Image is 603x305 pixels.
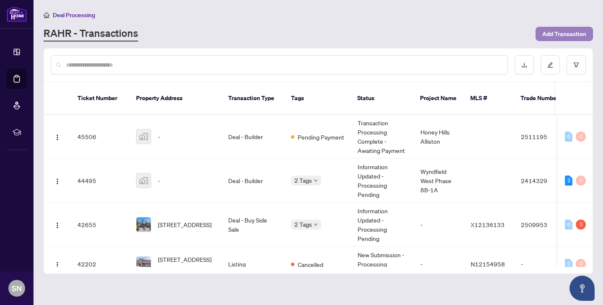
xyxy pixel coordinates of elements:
td: 2511195 [514,115,573,159]
img: thumbnail-img [137,217,151,232]
td: Information Updated - Processing Pending [351,159,414,203]
td: Deal - Builder [222,115,284,159]
th: MLS # [464,82,514,115]
span: Deal Processing [53,11,95,19]
td: Deal - Buy Side Sale [222,203,284,247]
span: - [158,132,160,141]
div: 2 [565,176,572,186]
div: 0 [576,259,586,269]
th: Status [350,82,413,115]
img: logo [7,6,27,22]
td: - [414,247,464,282]
th: Ticket Number [71,82,129,115]
div: 0 [565,132,572,142]
td: Wyndfield West Phase 8B-1A [414,159,464,203]
th: Transaction Type [222,82,284,115]
td: Deal - Builder [222,159,284,203]
span: 2 Tags [294,220,312,229]
span: [STREET_ADDRESS][PERSON_NAME] [158,255,215,273]
button: filter [567,55,586,75]
button: Logo [51,257,64,271]
span: 2 Tags [294,176,312,185]
td: 45506 [71,115,129,159]
img: Logo [54,261,61,268]
td: 42202 [71,247,129,282]
div: 0 [565,220,572,230]
td: 42655 [71,203,129,247]
span: SN [12,282,22,294]
button: Logo [51,174,64,187]
span: filter [573,62,579,68]
div: 0 [576,132,586,142]
th: Tags [284,82,350,115]
td: - [414,203,464,247]
span: - [158,176,160,185]
img: Logo [54,134,61,141]
img: thumbnail-img [137,257,151,271]
span: home [44,12,49,18]
span: N12154958 [471,260,505,268]
button: Logo [51,218,64,231]
a: RAHR - Transactions [44,26,138,41]
img: thumbnail-img [137,173,151,188]
button: Logo [51,130,64,143]
td: Information Updated - Processing Pending [351,203,414,247]
span: down [314,222,318,227]
td: - [514,247,573,282]
div: 0 [565,259,572,269]
button: edit [541,55,560,75]
img: Logo [54,178,61,185]
td: New Submission - Processing Pending [351,247,414,282]
span: edit [547,62,553,68]
span: [STREET_ADDRESS] [158,220,211,229]
span: X12136133 [471,221,505,228]
img: thumbnail-img [137,129,151,144]
td: Listing [222,247,284,282]
span: download [521,62,527,68]
td: Transaction Processing Complete - Awaiting Payment [351,115,414,159]
span: Cancelled [298,260,323,269]
span: down [314,178,318,183]
div: 0 [576,176,586,186]
td: Honey Hills Alliston [414,115,464,159]
div: 3 [576,220,586,230]
button: Add Transaction [536,27,593,41]
th: Trade Number [514,82,572,115]
button: Open asap [569,276,595,301]
span: Add Transaction [542,27,586,41]
span: Pending Payment [298,132,344,142]
td: 44495 [71,159,129,203]
img: Logo [54,222,61,229]
th: Property Address [129,82,222,115]
td: 2414329 [514,159,573,203]
td: 2509953 [514,203,573,247]
button: download [515,55,534,75]
th: Project Name [413,82,464,115]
